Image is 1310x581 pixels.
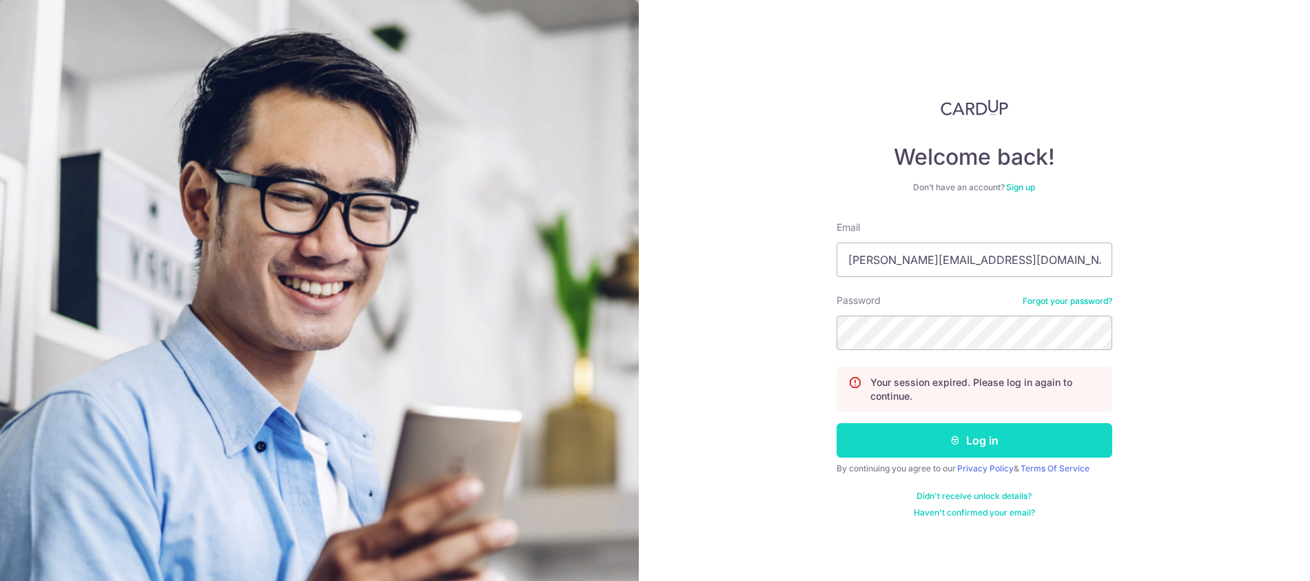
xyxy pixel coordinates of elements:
[914,507,1035,518] a: Haven't confirmed your email?
[837,423,1112,458] button: Log in
[1021,463,1089,473] a: Terms Of Service
[837,221,860,234] label: Email
[917,491,1032,502] a: Didn't receive unlock details?
[1023,296,1112,307] a: Forgot your password?
[837,243,1112,277] input: Enter your Email
[837,182,1112,193] div: Don’t have an account?
[837,463,1112,474] div: By continuing you agree to our &
[1006,182,1035,192] a: Sign up
[837,143,1112,171] h4: Welcome back!
[837,294,881,307] label: Password
[957,463,1014,473] a: Privacy Policy
[941,99,1008,116] img: CardUp Logo
[870,376,1101,403] p: Your session expired. Please log in again to continue.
